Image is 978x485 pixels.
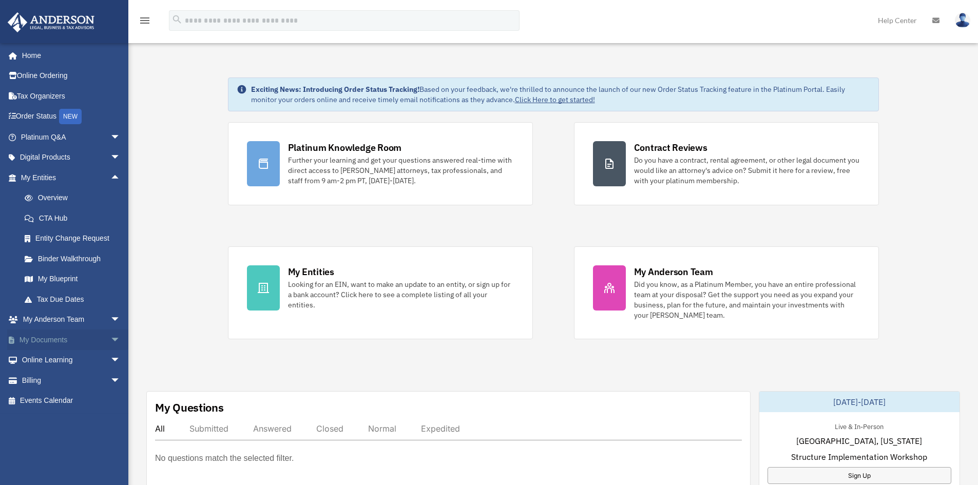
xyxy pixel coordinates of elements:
[288,141,402,154] div: Platinum Knowledge Room
[110,329,131,351] span: arrow_drop_down
[574,246,879,339] a: My Anderson Team Did you know, as a Platinum Member, you have an entire professional team at your...
[827,420,892,431] div: Live & In-Person
[7,147,136,168] a: Digital Productsarrow_drop_down
[14,248,136,269] a: Binder Walkthrough
[796,435,922,447] span: [GEOGRAPHIC_DATA], [US_STATE]
[110,350,131,371] span: arrow_drop_down
[251,85,419,94] strong: Exciting News: Introducing Order Status Tracking!
[228,122,533,205] a: Platinum Knowledge Room Further your learning and get your questions answered real-time with dire...
[634,265,713,278] div: My Anderson Team
[7,167,136,188] a: My Entitiesarrow_drop_up
[759,392,960,412] div: [DATE]-[DATE]
[288,279,514,310] div: Looking for an EIN, want to make an update to an entity, or sign up for a bank account? Click her...
[155,451,294,465] p: No questions match the selected filter.
[14,289,136,309] a: Tax Due Dates
[7,45,131,66] a: Home
[171,14,183,25] i: search
[768,467,951,484] a: Sign Up
[634,279,860,320] div: Did you know, as a Platinum Member, you have an entire professional team at your disposal? Get th...
[7,127,136,147] a: Platinum Q&Aarrow_drop_down
[7,309,136,330] a: My Anderson Teamarrow_drop_down
[7,391,136,411] a: Events Calendar
[634,155,860,186] div: Do you have a contract, rental agreement, or other legal document you would like an attorney's ad...
[139,18,151,27] a: menu
[7,329,136,350] a: My Documentsarrow_drop_down
[634,141,707,154] div: Contract Reviews
[7,106,136,127] a: Order StatusNEW
[7,86,136,106] a: Tax Organizers
[59,109,82,124] div: NEW
[5,12,98,32] img: Anderson Advisors Platinum Portal
[251,84,870,105] div: Based on your feedback, we're thrilled to announce the launch of our new Order Status Tracking fe...
[110,370,131,391] span: arrow_drop_down
[228,246,533,339] a: My Entities Looking for an EIN, want to make an update to an entity, or sign up for a bank accoun...
[14,208,136,228] a: CTA Hub
[368,423,396,434] div: Normal
[253,423,292,434] div: Answered
[316,423,343,434] div: Closed
[515,95,595,104] a: Click Here to get started!
[110,167,131,188] span: arrow_drop_up
[288,265,334,278] div: My Entities
[110,309,131,331] span: arrow_drop_down
[139,14,151,27] i: menu
[574,122,879,205] a: Contract Reviews Do you have a contract, rental agreement, or other legal document you would like...
[288,155,514,186] div: Further your learning and get your questions answered real-time with direct access to [PERSON_NAM...
[14,269,136,289] a: My Blueprint
[7,370,136,391] a: Billingarrow_drop_down
[110,127,131,148] span: arrow_drop_down
[421,423,460,434] div: Expedited
[955,13,970,28] img: User Pic
[14,228,136,249] a: Entity Change Request
[155,400,224,415] div: My Questions
[791,451,927,463] span: Structure Implementation Workshop
[189,423,228,434] div: Submitted
[7,350,136,371] a: Online Learningarrow_drop_down
[14,188,136,208] a: Overview
[155,423,165,434] div: All
[7,66,136,86] a: Online Ordering
[110,147,131,168] span: arrow_drop_down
